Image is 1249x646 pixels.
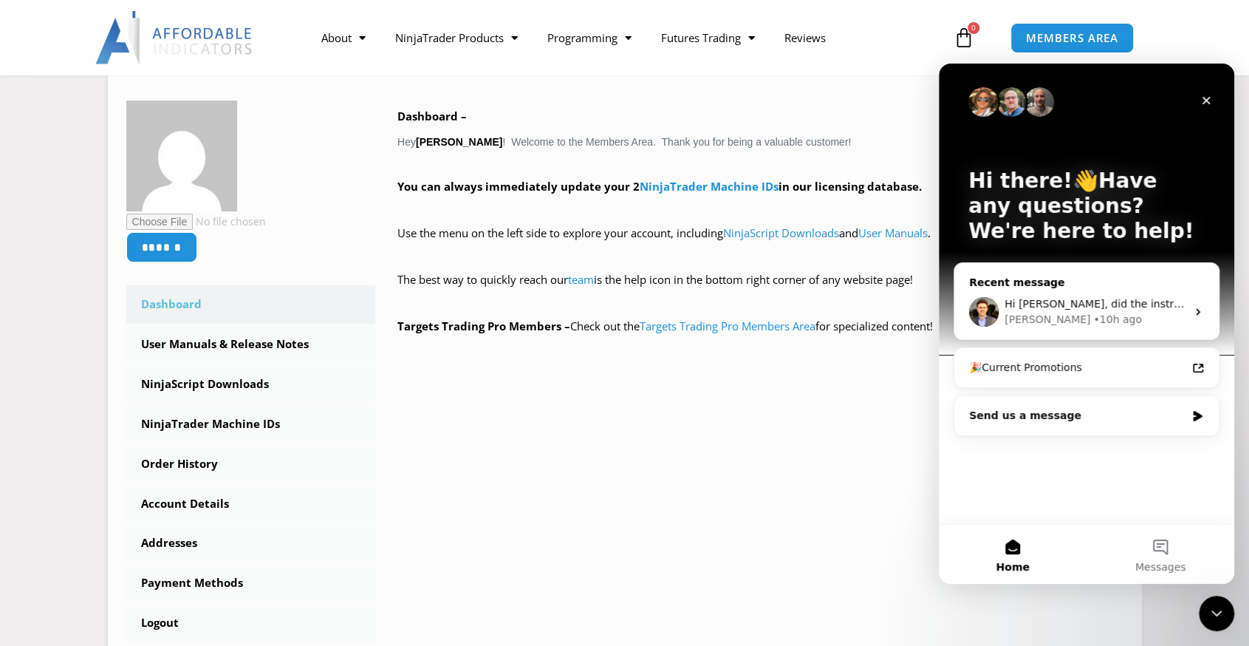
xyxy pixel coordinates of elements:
[196,498,247,509] span: Messages
[397,316,1123,337] p: Check out the for specialized content!
[307,21,949,55] nav: Menu
[723,225,839,240] a: NinjaScript Downloads
[568,272,594,287] a: team
[397,223,1123,265] p: Use the menu on the left side to explore your account, including and .
[126,485,376,523] a: Account Details
[640,319,815,333] a: Targets Trading Pro Members Area
[1010,23,1134,53] a: MEMBERS AREA
[95,11,254,64] img: LogoAI | Affordable Indicators – NinjaTrader
[397,270,1123,311] p: The best way to quickly reach our is the help icon in the bottom right corner of any website page!
[397,109,467,123] b: Dashboard –
[1199,596,1234,631] iframe: Intercom live chat
[126,564,376,602] a: Payment Methods
[57,498,90,509] span: Home
[15,332,281,373] div: Send us a message
[126,101,237,211] img: a494b84cbd3b50146e92c8d47044f99b8b062120adfec278539270dc0cbbfc9c
[640,179,779,194] a: NinjaTrader Machine IDs
[30,344,247,360] div: Send us a message
[148,461,295,520] button: Messages
[126,285,376,324] a: Dashboard
[66,234,393,246] span: Hi [PERSON_NAME], did the instructions above solve the issue?
[254,24,281,50] div: Close
[939,64,1234,584] iframe: Intercom live chat
[126,405,376,443] a: NinjaTrader Machine IDs
[154,248,202,264] div: • 10h ago
[126,285,376,642] nav: Account pages
[532,21,646,55] a: Programming
[397,179,922,194] strong: You can always immediately update your 2 in our licensing database.
[126,445,376,483] a: Order History
[307,21,380,55] a: About
[646,21,769,55] a: Futures Trading
[416,136,502,148] strong: [PERSON_NAME]
[126,365,376,404] a: NinjaScript Downloads
[30,296,247,312] div: 🎉Current Promotions
[397,319,570,333] strong: Targets Trading Pro Members –
[21,290,274,318] a: 🎉Current Promotions
[1026,33,1118,44] span: MEMBERS AREA
[66,248,151,264] div: [PERSON_NAME]
[126,325,376,364] a: User Manuals & Release Notes
[968,22,979,34] span: 0
[126,604,376,642] a: Logout
[931,16,996,59] a: 0
[769,21,840,55] a: Reviews
[858,225,928,240] a: User Manuals
[380,21,532,55] a: NinjaTrader Products
[126,524,376,562] a: Addresses
[397,106,1123,337] div: Hey ! Welcome to the Members Area. Thank you for being a valuable customer!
